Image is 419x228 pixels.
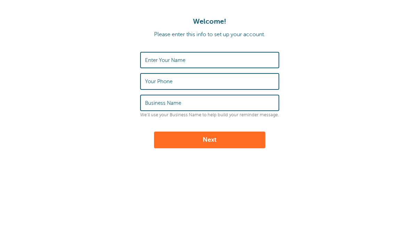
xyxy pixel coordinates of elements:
[7,31,412,38] p: Please enter this info to set up your account.
[7,17,412,26] h1: Welcome!
[145,57,185,63] label: Enter Your Name
[145,78,172,85] label: Your Phone
[145,100,181,106] label: Business Name
[154,132,265,148] button: Next
[140,112,279,118] p: We'll use your Business Name to help build your reminder message.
